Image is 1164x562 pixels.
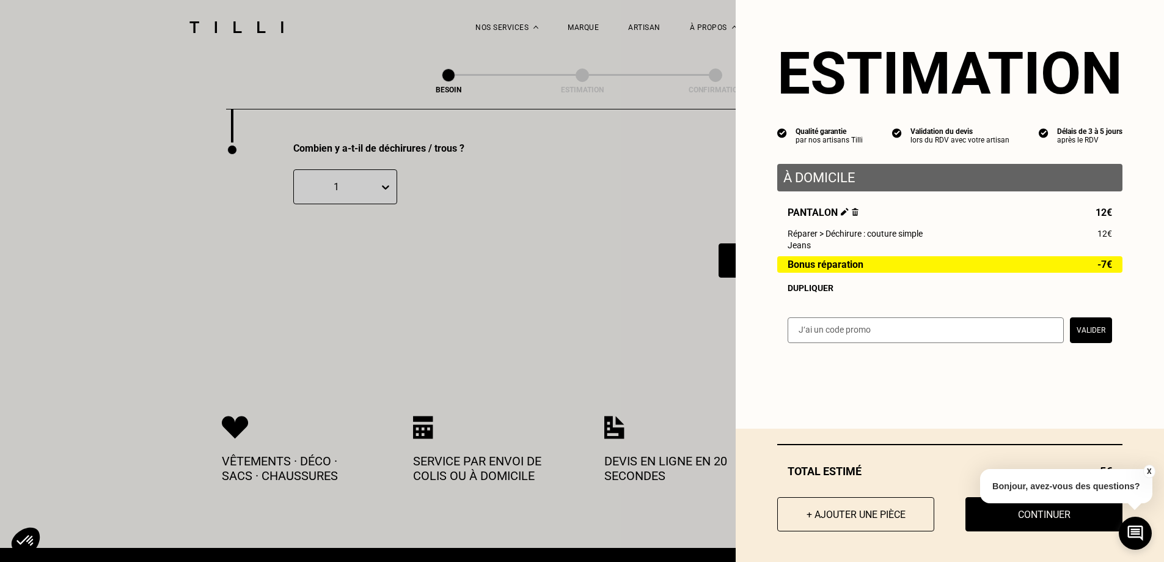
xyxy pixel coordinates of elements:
span: Pantalon [788,207,858,218]
div: Validation du devis [910,127,1009,136]
input: J‘ai un code promo [788,317,1064,343]
div: Dupliquer [788,283,1112,293]
button: + Ajouter une pièce [777,497,934,531]
span: 12€ [1096,207,1112,218]
button: Continuer [965,497,1122,531]
p: Bonjour, avez-vous des questions? [980,469,1152,503]
button: X [1143,465,1155,478]
button: Valider [1070,317,1112,343]
div: lors du RDV avec votre artisan [910,136,1009,144]
img: Éditer [841,208,849,216]
div: Total estimé [777,465,1122,478]
p: À domicile [783,170,1116,185]
div: après le RDV [1057,136,1122,144]
span: -7€ [1097,259,1112,270]
div: Qualité garantie [796,127,863,136]
img: icon list info [777,127,787,138]
span: Jeans [788,240,811,250]
div: Délais de 3 à 5 jours [1057,127,1122,136]
section: Estimation [777,39,1122,108]
img: icon list info [1039,127,1049,138]
span: 12€ [1097,229,1112,238]
span: Réparer > Déchirure : couture simple [788,229,923,238]
div: par nos artisans Tilli [796,136,863,144]
img: Supprimer [852,208,858,216]
img: icon list info [892,127,902,138]
span: Bonus réparation [788,259,863,270]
